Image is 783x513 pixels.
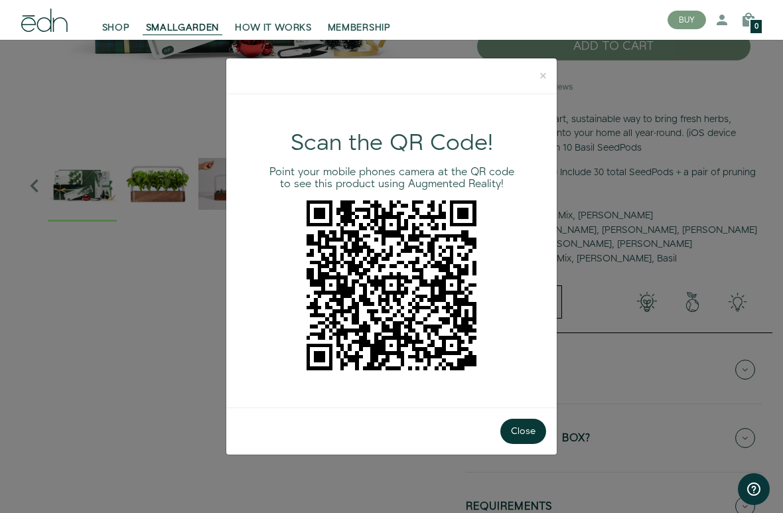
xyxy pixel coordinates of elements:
img: gz5KHPKRrXEjrRbdd8Atuj4mQRuTsAFcPMDdjwJbBFwAWzR8TMJ3JyAC+DmB+x4Etgi4ALYouNnErg5gf8C1Z0ZopcrdZgAAA... [307,200,476,370]
button: BUY [668,11,706,29]
span: HOW IT WORKS [235,21,311,35]
div: https://www.edntech.com/products/smallgarden?activate_ar [263,200,520,370]
button: Close [530,58,557,94]
span: SMALLGARDEN [146,21,220,35]
h4: Point your mobile phones camera at the QR code to see this product using Augmented Reality! [263,167,520,190]
span: SHOP [102,21,130,35]
span: 0 [754,23,758,31]
button: Close [500,419,546,444]
iframe: Opens a widget where you can find more information [738,473,770,506]
h1: Scan the QR Code! [263,131,520,156]
span: × [540,66,546,86]
span: MEMBERSHIP [328,21,391,35]
a: SMALLGARDEN [138,5,228,35]
a: HOW IT WORKS [227,5,319,35]
a: MEMBERSHIP [320,5,399,35]
a: SHOP [94,5,138,35]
